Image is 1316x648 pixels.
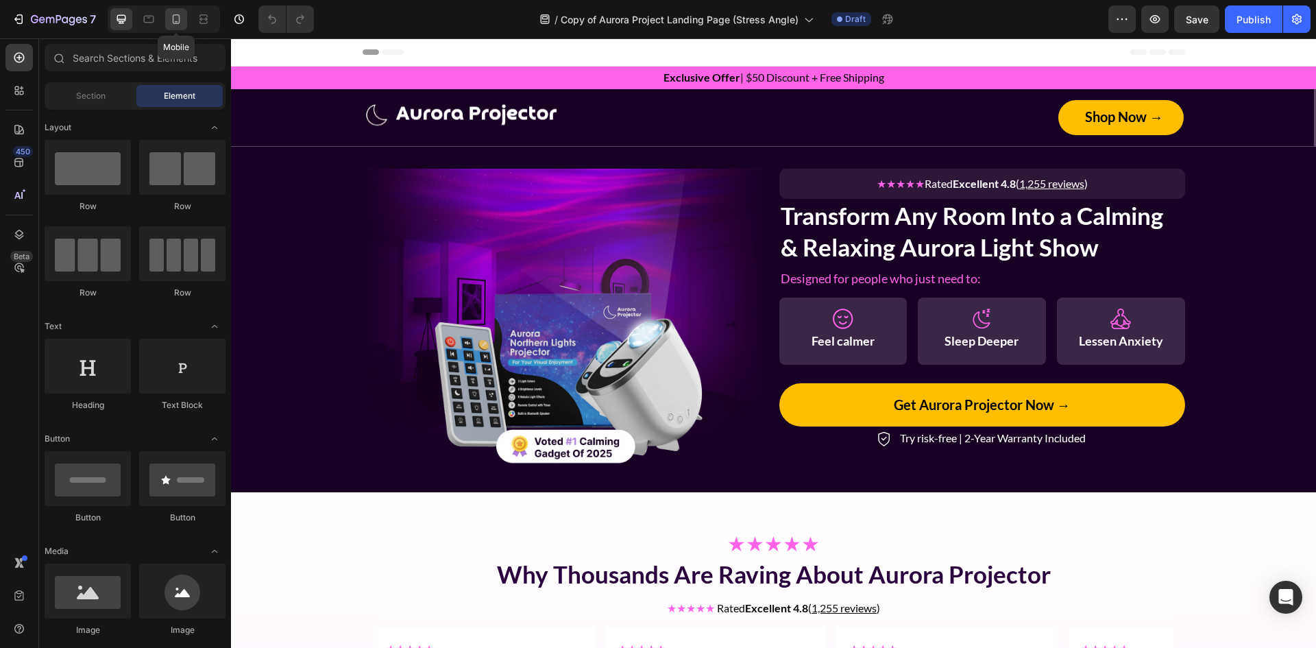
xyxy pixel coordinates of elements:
strong: Excellent 4.8 [514,563,577,576]
strong: Excellent 4.8 [722,139,785,152]
div: Image [139,624,226,636]
span: ★★★★★ [436,563,484,576]
span: / [555,12,558,27]
div: Button [139,512,226,524]
div: Row [45,287,131,299]
a: Get Aurora Projector Now → [548,345,954,388]
u: 1,255 reviews [581,563,646,576]
div: Beta [10,251,33,262]
span: Toggle open [204,315,226,337]
span: Draft [845,13,866,25]
div: 450 [13,146,33,157]
strong: Get Aurora Projector Now → [663,358,840,374]
span: Rated ( ) [486,563,649,576]
p: 7 [90,11,96,27]
div: Publish [1236,12,1271,27]
span: Save [1186,14,1208,25]
img: gempages_580897066922804142-4a7fe34f-1822-4642-89b4-266b0f16e05c.jpg [132,130,537,432]
span: Section [76,90,106,102]
button: 7 [5,5,102,33]
span: ★★★★★ [387,603,435,616]
div: Row [139,200,226,213]
div: Row [45,200,131,213]
span: Layout [45,121,71,134]
span: Designed for people who just need to: [550,232,750,248]
div: Heading [45,399,131,411]
span: Toggle open [204,540,226,562]
input: Search Sections & Elements [45,44,226,71]
div: Image [45,624,131,636]
span: Rated ( ) [694,139,857,152]
span: Text [45,320,62,333]
span: Copy of Aurora Project Landing Page (Stress Angle) [561,12,799,27]
span: ★★★★★ [496,492,589,517]
span: Toggle open [204,428,226,450]
strong: Sleep Deeper [714,295,788,310]
button: Save [1174,5,1219,33]
span: Button [45,433,70,445]
strong: Shop Now → [854,70,932,86]
strong: Feel calmer [581,295,644,310]
span: ★★★★★ [850,603,898,616]
u: 1,255 reviews [788,139,853,152]
button: Publish [1225,5,1282,33]
strong: Lessen Anxiety [848,295,932,310]
div: Undo/Redo [258,5,314,33]
span: Element [164,90,195,102]
span: ★★★★★ [618,603,666,616]
span: Media [45,545,69,557]
span: ★★★★★ [646,139,694,152]
span: ★★★★★ [155,603,203,616]
div: Row [139,287,226,299]
a: Shop Now → [827,62,953,97]
div: Button [45,512,131,524]
div: Text Block [139,399,226,411]
div: Open Intercom Messenger [1269,581,1302,614]
h2: Transform Any Room Into a Calming & Relaxing Aurora Light Show [548,160,954,226]
strong: Why Thousands Are Raving About Aurora Projector [266,521,820,550]
iframe: Design area [231,38,1316,648]
span: Toggle open [204,117,226,139]
p: Try risk-free | 2-Year Warranty Included [669,390,855,410]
